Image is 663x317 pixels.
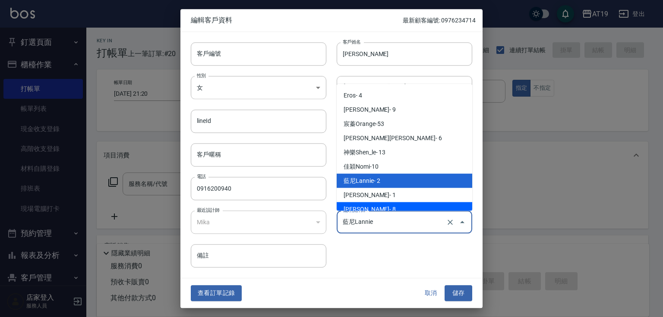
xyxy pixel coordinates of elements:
[191,16,403,25] span: 編輯客戶資料
[337,202,472,217] li: [PERSON_NAME]- 8
[455,215,469,229] button: Close
[337,174,472,188] li: 藍尼Lannie- 2
[337,88,472,103] li: Eros- 4
[417,286,445,301] button: 取消
[197,207,219,213] label: 最近設計師
[337,160,472,174] li: 佳穎Nomi-10
[403,16,476,25] p: 最新顧客編號: 0976234714
[191,286,242,301] button: 查看訂單記錄
[197,173,206,179] label: 電話
[197,72,206,78] label: 性別
[191,76,326,99] div: 女
[343,38,361,45] label: 客戶姓名
[337,131,472,145] li: [PERSON_NAME][PERSON_NAME]- 6
[337,117,472,131] li: 宸蓁Orange-53
[337,188,472,202] li: [PERSON_NAME]- 1
[337,145,472,160] li: 神樂Shen_le- 13
[337,103,472,117] li: [PERSON_NAME]- 9
[191,210,326,234] div: Mika
[444,216,456,228] button: Clear
[445,286,472,301] button: 儲存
